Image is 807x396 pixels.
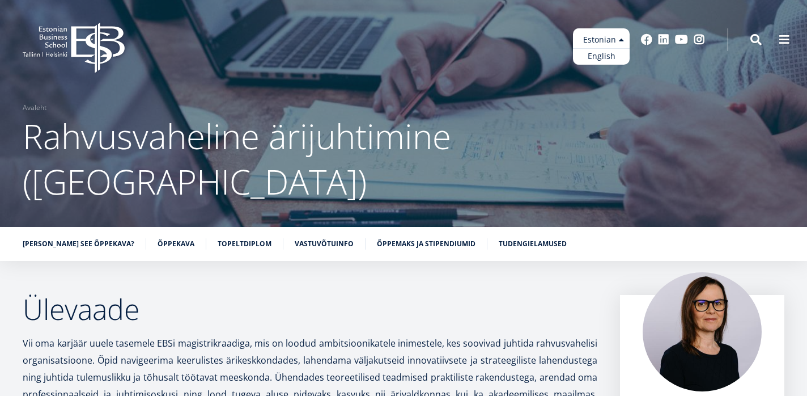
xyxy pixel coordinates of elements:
img: Piret Masso [643,272,762,391]
a: Instagram [694,34,705,45]
a: Vastuvõtuinfo [295,238,354,250]
a: Linkedin [658,34,669,45]
a: Topeltdiplom [218,238,271,250]
a: English [573,48,630,65]
a: Facebook [641,34,652,45]
span: Rahvusvaheline ärijuhtimine ([GEOGRAPHIC_DATA]) [13,111,187,121]
span: Rahvusvaheline ärijuhtimine ([GEOGRAPHIC_DATA]) [23,113,451,205]
a: Tudengielamused [499,238,567,250]
a: Õppekava [158,238,194,250]
input: Rahvusvaheline ärijuhtimine ([GEOGRAPHIC_DATA]) [3,112,10,119]
a: Avaleht [23,102,46,113]
a: Õppemaks ja stipendiumid [377,238,475,250]
a: [PERSON_NAME] see õppekava? [23,238,134,250]
h2: Ülevaade [23,295,597,323]
a: Youtube [675,34,688,45]
span: Perekonnanimi [287,1,339,11]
